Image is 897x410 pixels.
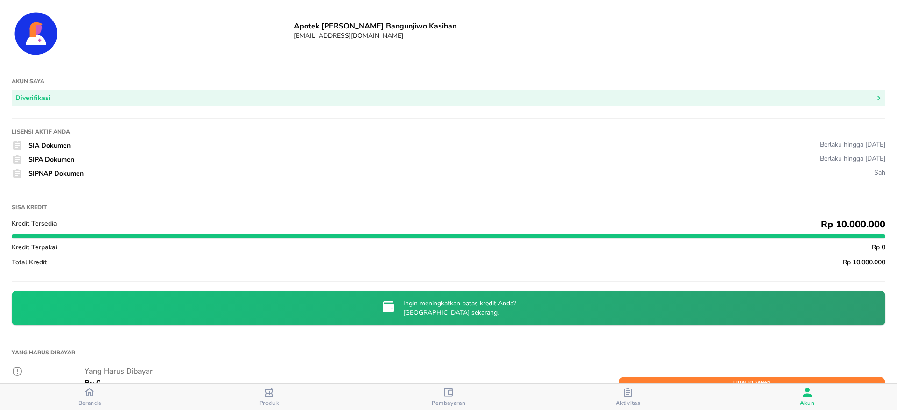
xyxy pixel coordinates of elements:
h1: Sisa kredit [12,204,885,211]
div: Berlaku hingga [DATE] [820,140,885,149]
h6: [EMAIL_ADDRESS][DOMAIN_NAME] [294,31,885,40]
button: Lihat Pesanan [619,377,885,389]
div: Berlaku hingga [DATE] [820,154,885,163]
span: Rp 0 [872,243,885,252]
span: Kredit Tersedia [12,219,57,228]
span: Akun [800,399,815,407]
div: Sah [874,168,885,177]
span: Produk [259,399,279,407]
button: Diverifikasi [12,90,885,107]
span: SIPA Dokumen [28,155,74,164]
h1: Akun saya [12,78,885,85]
button: Pembayaran [359,384,538,410]
span: SIPNAP Dokumen [28,169,84,178]
p: Ingin meningkatkan batas kredit Anda? [GEOGRAPHIC_DATA] sekarang. [403,299,516,318]
span: Total Kredit [12,258,47,267]
p: Yang Harus Dibayar [85,366,885,377]
span: Aktivitas [616,399,641,407]
span: Kredit Terpakai [12,243,57,252]
p: Rp 0 [85,377,101,389]
h1: Lisensi Aktif Anda [12,128,885,135]
img: Account Details [12,9,60,58]
button: Aktivitas [538,384,718,410]
div: Diverifikasi [15,92,50,104]
img: credit-limit-upgrade-request-icon [381,299,396,314]
span: Lihat Pesanan [623,379,881,387]
span: Pembayaran [432,399,466,407]
span: Rp 10.000.000 [821,218,885,231]
span: Rp 10.000.000 [843,258,885,267]
h1: Yang Harus Dibayar [12,344,885,361]
span: SIA Dokumen [28,141,71,150]
button: Akun [718,384,897,410]
h6: Apotek [PERSON_NAME] Bangunjiwo Kasihan [294,21,885,31]
button: Produk [179,384,359,410]
span: Beranda [78,399,101,407]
